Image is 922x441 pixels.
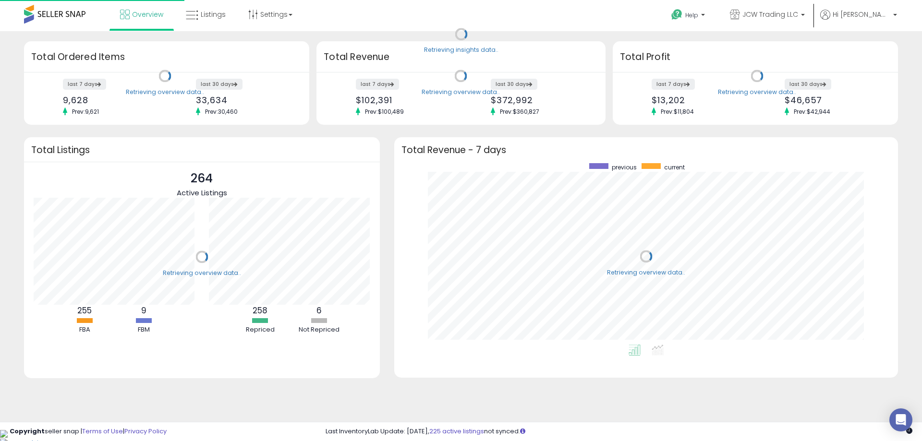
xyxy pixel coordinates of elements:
div: Open Intercom Messenger [889,408,912,431]
a: Hi [PERSON_NAME] [820,10,897,31]
span: Hi [PERSON_NAME] [833,10,890,19]
span: Help [685,11,698,19]
span: Overview [132,10,163,19]
a: Help [664,1,715,31]
div: Retrieving overview data.. [126,88,204,96]
div: Retrieving overview data.. [718,88,796,96]
span: Listings [201,10,226,19]
i: Get Help [671,9,683,21]
div: Retrieving overview data.. [163,269,241,277]
div: Retrieving overview data.. [422,88,500,96]
span: JCW Trading LLC [742,10,798,19]
div: Retrieving overview data.. [607,268,685,277]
